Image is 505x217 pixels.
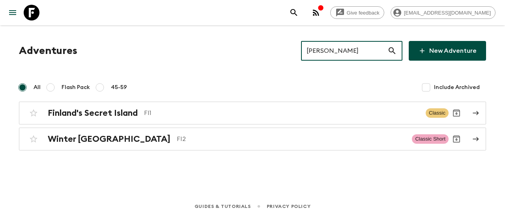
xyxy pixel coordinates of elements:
[48,134,170,144] h2: Winter [GEOGRAPHIC_DATA]
[177,134,406,144] p: FI2
[62,83,90,91] span: Flash Pack
[34,83,41,91] span: All
[391,6,496,19] div: [EMAIL_ADDRESS][DOMAIN_NAME]
[267,202,310,211] a: Privacy Policy
[400,10,495,16] span: [EMAIL_ADDRESS][DOMAIN_NAME]
[434,83,480,91] span: Include Archived
[409,41,486,61] a: New Adventure
[5,5,21,20] button: menu
[111,83,127,91] span: 45-59
[330,6,384,19] a: Give feedback
[19,102,486,124] a: Finland's Secret IslandFI1ClassicArchive
[19,43,77,59] h1: Adventures
[286,5,302,20] button: search adventures
[449,105,464,121] button: Archive
[412,134,449,144] span: Classic Short
[301,40,387,62] input: e.g. AR1, Argentina
[449,131,464,147] button: Archive
[342,10,384,16] span: Give feedback
[144,108,419,118] p: FI1
[48,108,138,118] h2: Finland's Secret Island
[426,108,449,118] span: Classic
[195,202,251,211] a: Guides & Tutorials
[19,128,486,150] a: Winter [GEOGRAPHIC_DATA]FI2Classic ShortArchive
